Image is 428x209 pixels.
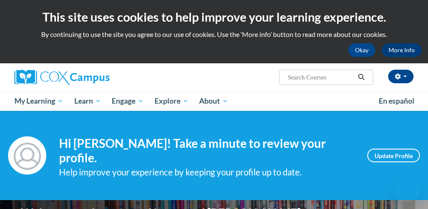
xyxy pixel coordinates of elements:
[355,72,368,82] button: Search
[9,91,69,111] a: My Learning
[287,72,355,82] input: Search Courses
[348,43,375,57] button: Okay
[394,175,421,202] iframe: Button to launch messaging window
[379,96,414,105] span: En español
[6,30,422,39] p: By continuing to use the site you agree to our use of cookies. Use the ‘More info’ button to read...
[112,96,144,106] span: Engage
[373,92,420,110] a: En español
[69,91,107,111] a: Learn
[149,91,194,111] a: Explore
[59,165,355,179] div: Help improve your experience by keeping your profile up to date.
[155,96,189,106] span: Explore
[199,96,228,106] span: About
[8,136,46,175] img: Profile Image
[194,91,234,111] a: About
[106,91,149,111] a: Engage
[14,70,139,85] a: Cox Campus
[59,136,355,165] h4: Hi [PERSON_NAME]! Take a minute to review your profile.
[6,8,422,25] h2: This site uses cookies to help improve your learning experience.
[382,43,422,57] a: More Info
[367,149,420,162] a: Update Profile
[14,96,63,106] span: My Learning
[74,96,101,106] span: Learn
[8,91,420,111] div: Main menu
[388,70,414,83] button: Account Settings
[14,70,110,85] img: Cox Campus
